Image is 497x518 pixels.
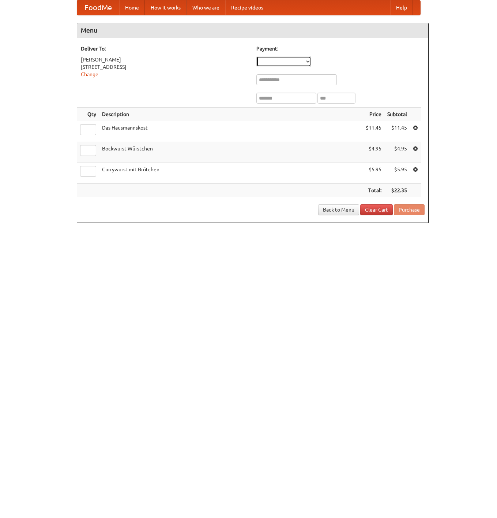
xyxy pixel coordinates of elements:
[390,0,413,15] a: Help
[81,71,98,77] a: Change
[81,45,249,52] h5: Deliver To:
[256,45,425,52] h5: Payment:
[384,184,410,197] th: $22.35
[363,163,384,184] td: $5.95
[99,142,363,163] td: Bockwurst Würstchen
[360,204,393,215] a: Clear Cart
[77,0,119,15] a: FoodMe
[81,63,249,71] div: [STREET_ADDRESS]
[99,163,363,184] td: Currywurst mit Brötchen
[363,108,384,121] th: Price
[384,108,410,121] th: Subtotal
[318,204,359,215] a: Back to Menu
[99,121,363,142] td: Das Hausmannskost
[363,142,384,163] td: $4.95
[99,108,363,121] th: Description
[394,204,425,215] button: Purchase
[81,56,249,63] div: [PERSON_NAME]
[119,0,145,15] a: Home
[384,163,410,184] td: $5.95
[77,23,428,38] h4: Menu
[363,184,384,197] th: Total:
[225,0,269,15] a: Recipe videos
[384,121,410,142] td: $11.45
[145,0,187,15] a: How it works
[384,142,410,163] td: $4.95
[187,0,225,15] a: Who we are
[363,121,384,142] td: $11.45
[77,108,99,121] th: Qty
